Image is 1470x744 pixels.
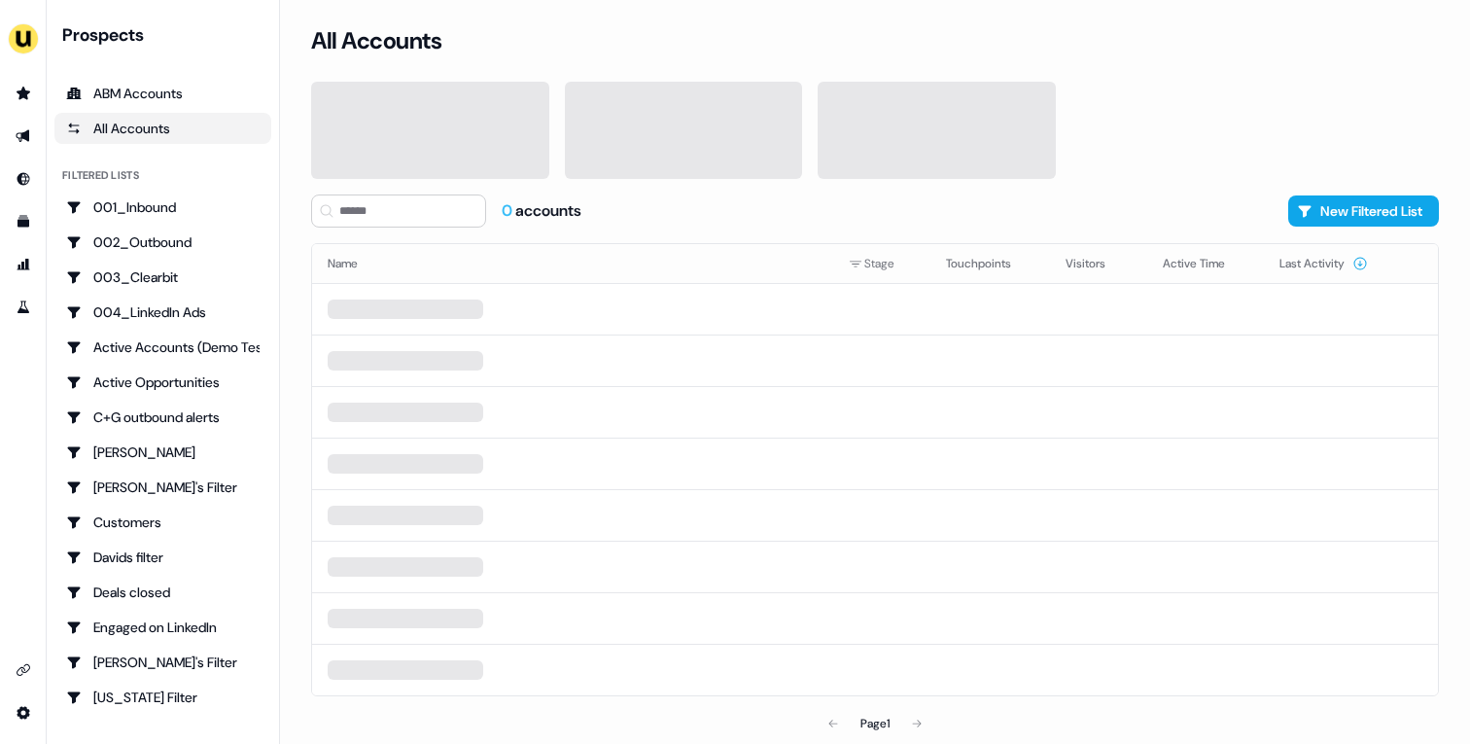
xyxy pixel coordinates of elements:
div: C+G outbound alerts [66,407,260,427]
div: [PERSON_NAME]'s Filter [66,653,260,672]
a: Go to Georgia Filter [54,682,271,713]
a: Go to Deals closed [54,577,271,608]
div: Filtered lists [62,167,139,184]
div: Engaged on LinkedIn [66,618,260,637]
div: ABM Accounts [66,84,260,103]
a: Go to 003_Clearbit [54,262,271,293]
a: ABM Accounts [54,78,271,109]
button: Touchpoints [946,246,1034,281]
div: Stage [849,254,915,273]
h3: All Accounts [311,26,441,55]
a: Go to 004_LinkedIn Ads [54,297,271,328]
div: 004_LinkedIn Ads [66,302,260,322]
div: All Accounts [66,119,260,138]
span: 0 [502,200,515,221]
button: New Filtered List [1288,195,1439,227]
button: Active Time [1163,246,1248,281]
div: Deals closed [66,583,260,602]
button: Last Activity [1279,246,1368,281]
a: Go to Engaged on LinkedIn [54,612,271,643]
a: Go to Active Accounts (Demo Test) [54,332,271,363]
a: Go to templates [8,206,39,237]
div: Prospects [62,23,271,47]
a: Go to integrations [8,655,39,686]
div: Active Opportunities [66,372,260,392]
a: Go to attribution [8,249,39,280]
a: All accounts [54,113,271,144]
button: Visitors [1066,246,1129,281]
a: Go to C+G outbound alerts [54,402,271,433]
div: 002_Outbound [66,232,260,252]
div: Customers [66,513,260,532]
a: Go to Geneviève's Filter [54,647,271,678]
div: [US_STATE] Filter [66,688,260,707]
a: Go to Davids filter [54,542,271,573]
a: Go to Customers [54,507,271,538]
div: accounts [502,200,581,222]
a: Go to Charlotte's Filter [54,472,271,503]
a: Go to Active Opportunities [54,367,271,398]
a: Go to prospects [8,78,39,109]
a: Go to integrations [8,697,39,728]
a: Go to Inbound [8,163,39,195]
a: Go to experiments [8,292,39,323]
div: 003_Clearbit [66,267,260,287]
a: Go to outbound experience [8,121,39,152]
div: Active Accounts (Demo Test) [66,337,260,357]
div: [PERSON_NAME]'s Filter [66,478,260,497]
a: Go to 002_Outbound [54,227,271,258]
div: [PERSON_NAME] [66,443,260,462]
a: Go to Charlotte Stone [54,437,271,468]
a: Go to 001_Inbound [54,192,271,223]
th: Name [312,244,833,283]
div: Davids filter [66,548,260,567]
div: Page 1 [860,714,890,733]
div: 001_Inbound [66,197,260,217]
